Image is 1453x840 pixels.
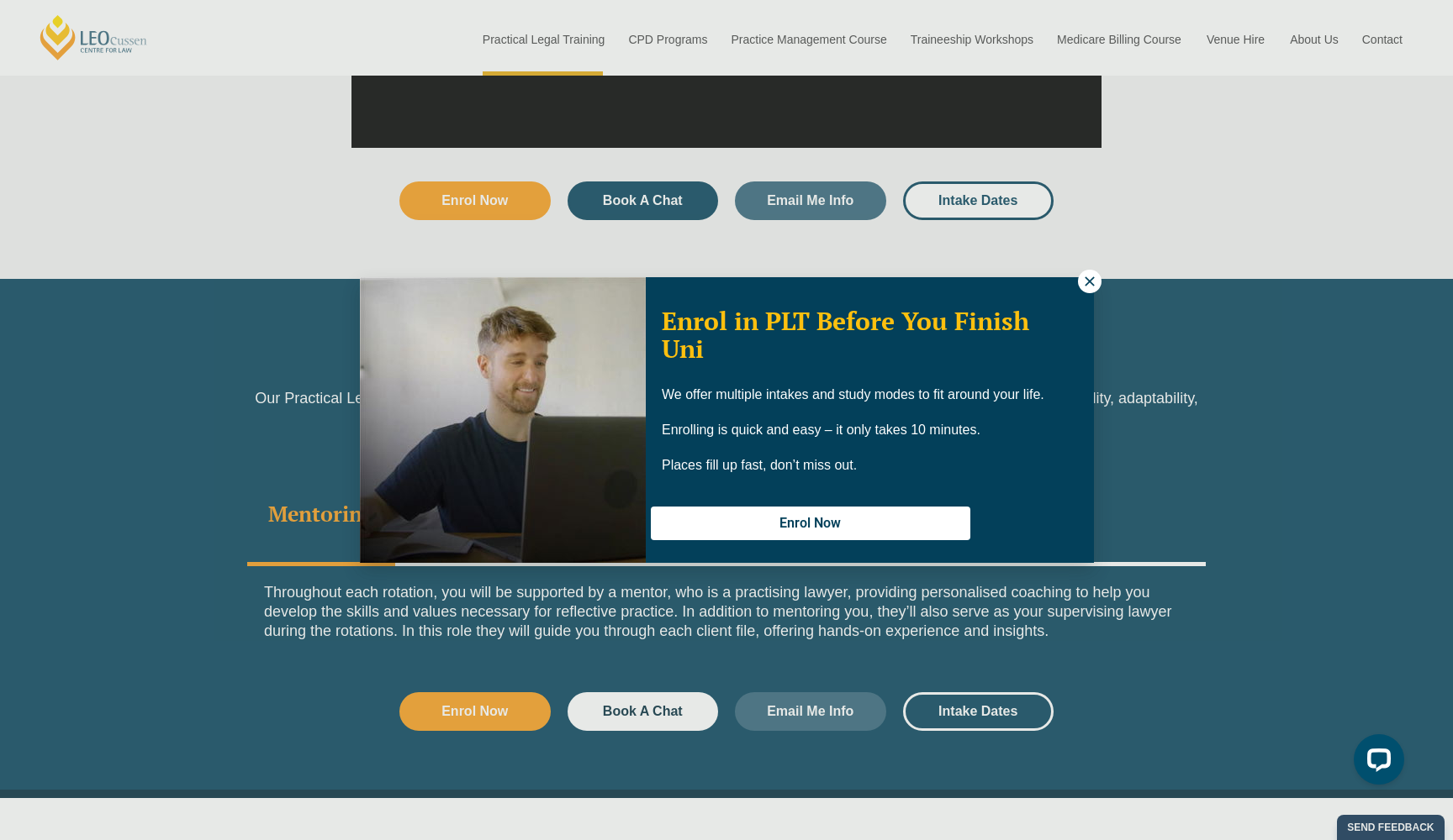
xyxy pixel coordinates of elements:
[1340,727,1411,798] iframe: LiveChat chat widget
[662,304,1029,365] span: Enrol in PLT Before You Finish Uni
[662,387,1044,402] span: We offer multiple intakes and study modes to fit around your life.
[662,423,980,437] span: Enrolling is quick and easy – it only takes 10 minutes.
[651,507,970,540] button: Enrol Now
[1078,270,1102,293] button: Close
[662,458,857,472] span: Places fill up fast, don’t miss out.
[360,277,646,563] img: Woman in yellow blouse holding folders looking to the right and smiling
